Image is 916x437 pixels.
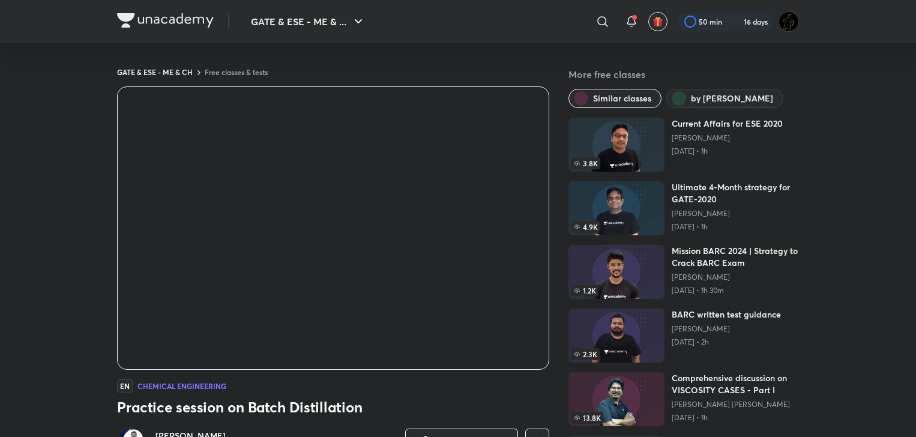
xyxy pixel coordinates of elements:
h5: More free classes [568,67,799,82]
button: Similar classes [568,89,661,108]
h6: BARC written test guidance [672,309,781,321]
h6: Current Affairs for ESE 2020 [672,118,783,130]
img: Ranit Maity01 [779,11,799,32]
img: Company Logo [117,13,214,28]
a: Free classes & tests [205,67,268,77]
span: 4.9K [571,221,600,233]
a: [PERSON_NAME] [672,209,799,218]
p: [DATE] • 1h 30m [672,286,799,295]
button: by Ankur Bansal [666,89,783,108]
p: [DATE] • 2h [672,337,781,347]
span: Similar classes [593,92,651,104]
p: [DATE] • 1h [672,413,799,423]
span: 3.8K [571,157,600,169]
a: GATE & ESE - ME & CH [117,67,193,77]
h6: Mission BARC 2024 | Strategy to Crack BARC Exam [672,245,799,269]
img: streak [729,16,741,28]
span: EN [117,379,133,393]
span: 2.3K [571,348,600,360]
span: 13.8K [571,412,603,424]
span: 1.2K [571,285,598,297]
img: avatar [652,16,663,27]
span: by Ankur Bansal [691,92,773,104]
button: GATE & ESE - ME & ... [244,10,373,34]
p: [DATE] • 1h [672,222,799,232]
a: Company Logo [117,13,214,31]
h6: Ultimate 4-Month strategy for GATE-2020 [672,181,799,205]
p: [DATE] • 1h [672,146,783,156]
h3: Practice session on Batch Distillation [117,397,549,417]
a: [PERSON_NAME] [672,324,781,334]
iframe: Class [118,87,549,369]
a: [PERSON_NAME] [672,133,783,143]
h6: Comprehensive discussion on VISCOSITY CASES - Part I [672,372,799,396]
a: [PERSON_NAME] [PERSON_NAME] [672,400,799,409]
h4: Chemical Engineering [137,382,226,390]
a: [PERSON_NAME] [672,273,799,282]
button: avatar [648,12,667,31]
